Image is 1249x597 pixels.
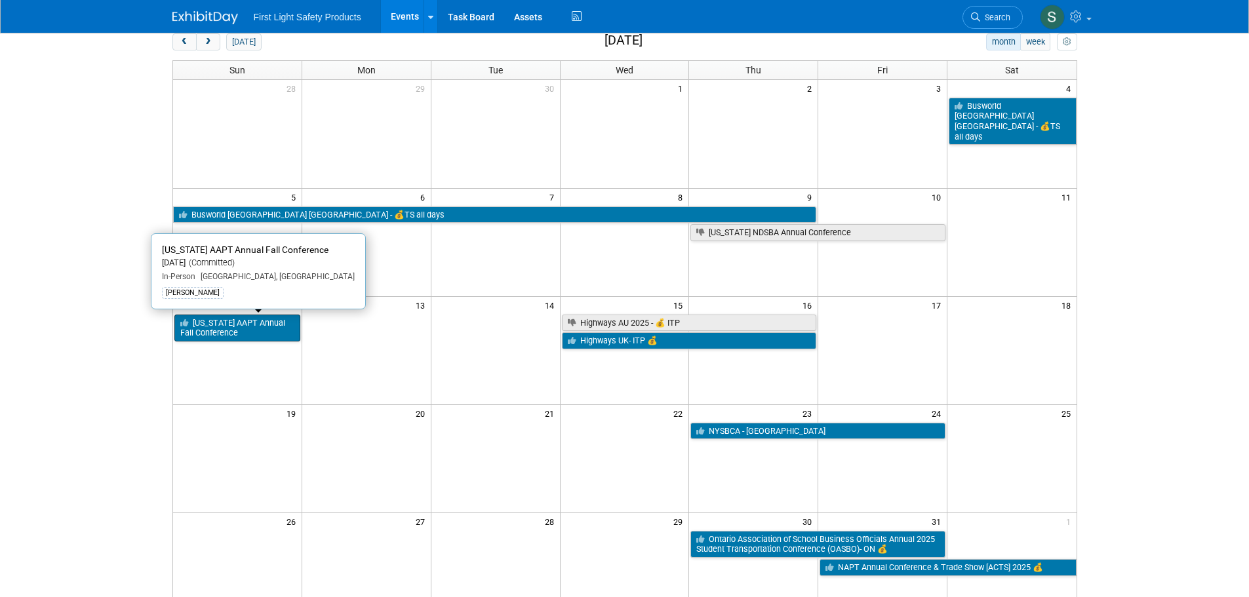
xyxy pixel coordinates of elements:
[195,272,355,281] span: [GEOGRAPHIC_DATA], [GEOGRAPHIC_DATA]
[1063,38,1071,47] i: Personalize Calendar
[1065,513,1077,530] span: 1
[172,11,238,24] img: ExhibitDay
[290,189,302,205] span: 5
[562,332,817,349] a: Highways UK- ITP 💰
[285,405,302,421] span: 19
[1057,33,1077,50] button: myCustomButton
[1060,405,1077,421] span: 25
[877,65,888,75] span: Fri
[548,189,560,205] span: 7
[806,80,818,96] span: 2
[544,513,560,530] span: 28
[1065,80,1077,96] span: 4
[174,315,300,341] a: [US_STATE] AAPT Annual Fall Conference
[949,98,1076,145] a: Busworld [GEOGRAPHIC_DATA] [GEOGRAPHIC_DATA] - 💰TS all days
[414,297,431,313] span: 13
[186,258,235,267] span: (Committed)
[562,315,817,332] a: Highways AU 2025 - 💰 ITP
[930,189,947,205] span: 10
[226,33,261,50] button: [DATE]
[820,559,1076,576] a: NAPT Annual Conference & Trade Show [ACTS] 2025 💰
[544,405,560,421] span: 21
[690,224,945,241] a: [US_STATE] NDSBA Annual Conference
[616,65,633,75] span: Wed
[801,297,818,313] span: 16
[980,12,1010,22] span: Search
[172,33,197,50] button: prev
[672,297,688,313] span: 15
[229,65,245,75] span: Sun
[488,65,503,75] span: Tue
[544,80,560,96] span: 30
[414,405,431,421] span: 20
[672,405,688,421] span: 22
[745,65,761,75] span: Thu
[690,531,945,558] a: Ontario Association of School Business Officials Annual 2025 Student Transportation Conference (O...
[962,6,1023,29] a: Search
[1060,297,1077,313] span: 18
[285,80,302,96] span: 28
[357,65,376,75] span: Mon
[806,189,818,205] span: 9
[419,189,431,205] span: 6
[672,513,688,530] span: 29
[605,33,643,48] h2: [DATE]
[162,244,328,255] span: [US_STATE] AAPT Annual Fall Conference
[1040,5,1065,29] img: Steph Willemsen
[414,80,431,96] span: 29
[162,258,355,269] div: [DATE]
[801,405,818,421] span: 23
[986,33,1021,50] button: month
[173,206,817,223] a: Busworld [GEOGRAPHIC_DATA] [GEOGRAPHIC_DATA] - 💰TS all days
[935,80,947,96] span: 3
[930,297,947,313] span: 17
[254,12,361,22] span: First Light Safety Products
[677,80,688,96] span: 1
[196,33,220,50] button: next
[677,189,688,205] span: 8
[414,513,431,530] span: 27
[690,423,945,440] a: NYSBCA - [GEOGRAPHIC_DATA]
[1060,189,1077,205] span: 11
[162,272,195,281] span: In-Person
[930,513,947,530] span: 31
[801,513,818,530] span: 30
[1020,33,1050,50] button: week
[544,297,560,313] span: 14
[285,513,302,530] span: 26
[162,287,224,299] div: [PERSON_NAME]
[930,405,947,421] span: 24
[1005,65,1019,75] span: Sat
